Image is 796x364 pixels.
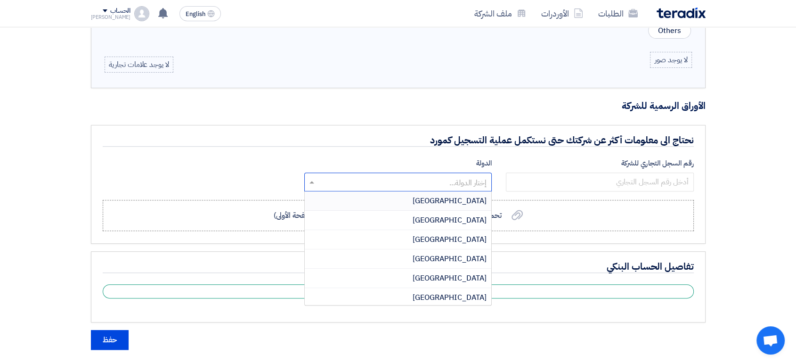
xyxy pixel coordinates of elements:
a: الطلبات [591,2,645,25]
input: أدخل رقم السجل التجاري [506,173,693,191]
img: profile_test.png [134,6,149,21]
div: أضف حساب بنكي جديد [103,284,694,298]
label: رقم السجل التجاري للشركة [506,158,693,169]
div: Others [648,23,690,39]
button: حفظ [91,330,129,350]
span: English [186,11,205,17]
button: English [179,6,221,21]
span: [GEOGRAPHIC_DATA] [413,234,487,245]
span: [GEOGRAPHIC_DATA] [413,292,487,303]
div: الحساب [110,7,130,15]
div: دردشة مفتوحة [756,326,785,355]
a: الأوردرات [534,2,591,25]
label: الدولة [304,158,492,169]
a: ملف الشركة [467,2,534,25]
div: لا يوجد صور [650,52,691,68]
h4: الأوراق الرسمية للشركة [91,99,706,112]
img: Teradix logo [657,8,706,18]
span: [GEOGRAPHIC_DATA] [413,273,487,284]
div: [PERSON_NAME] [91,15,131,20]
span: [GEOGRAPHIC_DATA] [413,215,487,226]
span: [GEOGRAPHIC_DATA] [413,253,487,265]
h4: نحتاج الى معلومات أكثر عن شركتك حتى نستكمل عملية التسجيل كمورد [103,134,694,147]
h4: تفاصيل الحساب البنكي [103,260,694,273]
div: لا يوجد علامات تجارية [105,57,173,73]
span: تحميل صورة من السجل التجاري (نسخة حديثة وواضحة و تشمل الصفحة الأولى) [273,210,502,221]
span: [GEOGRAPHIC_DATA] [413,195,487,207]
